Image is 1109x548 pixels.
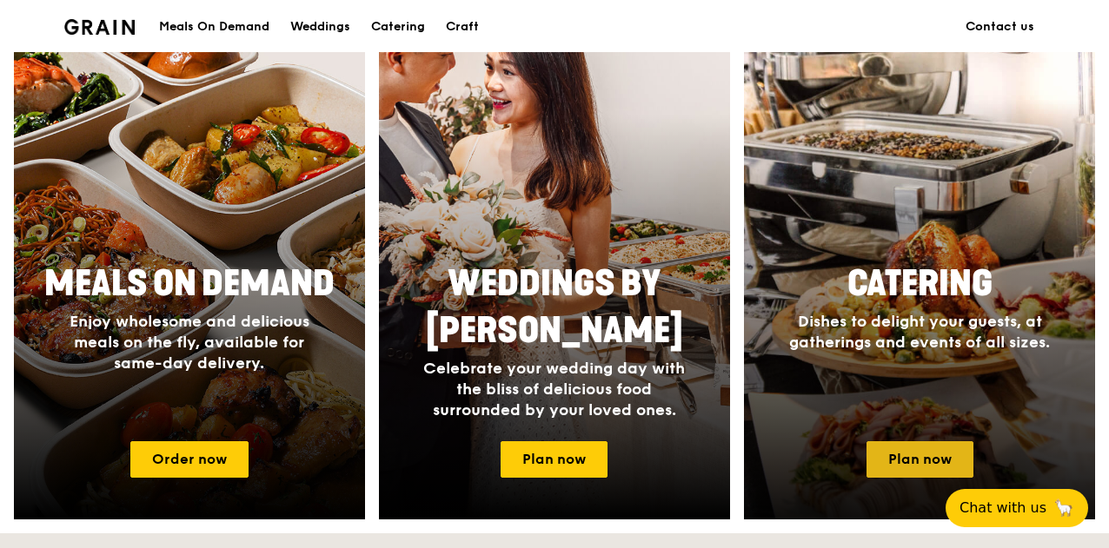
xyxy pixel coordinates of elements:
[280,1,361,53] a: Weddings
[64,19,135,35] img: Grain
[371,1,425,53] div: Catering
[960,498,1046,518] span: Chat with us
[290,1,350,53] div: Weddings
[789,312,1050,352] span: Dishes to delight your guests, at gatherings and events of all sizes.
[159,1,269,53] div: Meals On Demand
[501,441,608,478] a: Plan now
[744,14,1095,519] a: CateringDishes to delight your guests, at gatherings and events of all sizes.Plan now
[435,1,489,53] a: Craft
[70,312,309,373] span: Enjoy wholesome and delicious meals on the fly, available for same-day delivery.
[1053,498,1074,518] span: 🦙
[446,1,479,53] div: Craft
[423,359,685,419] span: Celebrate your wedding day with the bliss of delicious food surrounded by your loved ones.
[130,441,249,478] a: Order now
[44,263,335,305] span: Meals On Demand
[361,1,435,53] a: Catering
[867,441,973,478] a: Plan now
[955,1,1045,53] a: Contact us
[946,489,1088,527] button: Chat with us🦙
[426,263,683,352] span: Weddings by [PERSON_NAME]
[379,14,730,519] a: Weddings by [PERSON_NAME]Celebrate your wedding day with the bliss of delicious food surrounded b...
[14,14,365,519] a: Meals On DemandEnjoy wholesome and delicious meals on the fly, available for same-day delivery.Or...
[847,263,993,305] span: Catering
